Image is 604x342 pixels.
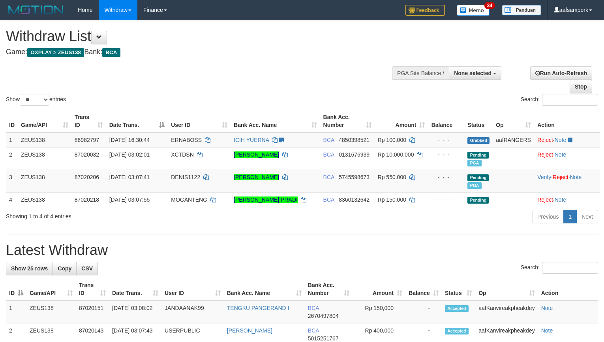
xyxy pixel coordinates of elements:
td: 87020151 [76,300,109,323]
span: Copy 0131676939 to clipboard [339,151,370,158]
div: - - - [431,196,461,204]
h1: Withdraw List [6,28,395,44]
span: [DATE] 03:07:41 [109,174,150,180]
td: JANDAANAK99 [161,300,224,323]
a: Copy [53,262,77,275]
td: ZEUS138 [18,147,71,170]
span: 87020206 [75,174,99,180]
span: Accepted [445,305,469,312]
img: Button%20Memo.svg [457,5,490,16]
span: Marked by aafanarl [467,160,481,166]
span: ERNABOSS [171,137,202,143]
span: [DATE] 03:02:01 [109,151,150,158]
span: 87020218 [75,197,99,203]
a: CSV [76,262,98,275]
a: Reject [537,197,553,203]
a: Run Auto-Refresh [530,66,592,80]
td: 1 [6,132,18,147]
span: Rp 550.000 [378,174,406,180]
td: 2 [6,147,18,170]
td: aafKanvireakpheakdey [475,300,538,323]
input: Search: [542,94,598,106]
div: PGA Site Balance / [392,66,449,80]
span: 86982797 [75,137,99,143]
span: XCTDSN [171,151,194,158]
td: ZEUS138 [18,132,71,147]
span: Pending [467,152,489,159]
td: Rp 150,000 [353,300,405,323]
img: MOTION_logo.png [6,4,66,16]
span: DENIS1122 [171,174,200,180]
span: 34 [484,2,495,9]
th: Action [538,278,598,300]
a: Reject [537,137,553,143]
td: · [534,132,600,147]
div: - - - [431,151,461,159]
label: Search: [521,94,598,106]
a: 1 [563,210,577,223]
button: None selected [449,66,501,80]
a: [PERSON_NAME] [227,327,272,334]
td: ZEUS138 [18,170,71,192]
span: BCA [308,327,319,334]
img: panduan.png [502,5,541,15]
td: · · [534,170,600,192]
a: ICIH YUERNA [234,137,269,143]
a: Note [555,137,566,143]
span: MOGANTENG [171,197,207,203]
th: Status [464,110,493,132]
div: Showing 1 to 4 of 4 entries [6,209,246,220]
a: Previous [532,210,564,223]
span: Rp 150.000 [378,197,406,203]
a: Verify [537,174,551,180]
a: Reject [553,174,568,180]
a: [PERSON_NAME] [234,151,279,158]
th: Amount: activate to sort column ascending [375,110,428,132]
td: · [534,147,600,170]
span: Accepted [445,328,469,334]
th: Bank Acc. Name: activate to sort column ascending [224,278,305,300]
a: Note [555,151,566,158]
span: Pending [467,197,489,204]
th: Balance: activate to sort column ascending [405,278,442,300]
span: Grabbed [467,137,490,144]
a: Note [570,174,582,180]
label: Show entries [6,94,66,106]
h4: Game: Bank: [6,48,395,56]
a: Show 25 rows [6,262,53,275]
th: ID: activate to sort column descending [6,278,26,300]
span: OXPLAY > ZEUS138 [27,48,84,57]
td: 4 [6,192,18,207]
a: [PERSON_NAME] [234,174,279,180]
th: Game/API: activate to sort column ascending [18,110,71,132]
a: [PERSON_NAME] PRADI [234,197,298,203]
a: Note [555,197,566,203]
select: Showentries [20,94,49,106]
div: - - - [431,136,461,144]
th: Date Trans.: activate to sort column ascending [109,278,161,300]
span: BCA [323,197,334,203]
span: Rp 100.000 [378,137,406,143]
th: Trans ID: activate to sort column ascending [71,110,106,132]
td: ZEUS138 [26,300,76,323]
th: ID [6,110,18,132]
span: Rp 10.000.000 [378,151,414,158]
td: aafRANGERS [493,132,534,147]
th: Bank Acc. Number: activate to sort column ascending [320,110,375,132]
td: [DATE] 03:08:02 [109,300,161,323]
span: Pending [467,174,489,181]
th: Status: activate to sort column ascending [442,278,475,300]
span: BCA [102,48,120,57]
th: Trans ID: activate to sort column ascending [76,278,109,300]
span: 87020032 [75,151,99,158]
th: Game/API: activate to sort column ascending [26,278,76,300]
span: Copy 8360132642 to clipboard [339,197,370,203]
th: Bank Acc. Number: activate to sort column ascending [305,278,353,300]
th: Op: activate to sort column ascending [475,278,538,300]
td: ZEUS138 [18,192,71,207]
th: Date Trans.: activate to sort column descending [106,110,168,132]
span: Copy 4850398521 to clipboard [339,137,370,143]
th: Amount: activate to sort column ascending [353,278,405,300]
a: Stop [570,80,592,93]
a: Next [576,210,598,223]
